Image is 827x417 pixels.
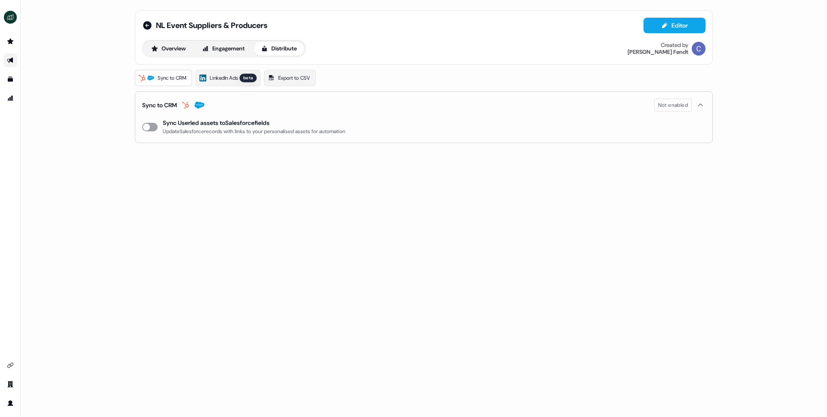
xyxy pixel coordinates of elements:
[3,72,17,86] a: Go to templates
[254,42,304,56] button: Distribute
[163,118,270,127] div: Sync Userled assets to Salesforce fields
[644,18,706,33] button: Editor
[156,20,267,31] span: NL Event Suppliers & Producers
[644,22,706,31] a: Editor
[163,127,345,136] div: Update Salesforce records with links to your personalised assets for automation
[3,91,17,105] a: Go to attribution
[3,34,17,48] a: Go to prospects
[195,42,252,56] button: Engagement
[239,74,257,82] div: beta
[3,358,17,372] a: Go to integrations
[661,42,688,49] div: Created by
[658,101,688,109] span: Not enabled
[158,74,187,82] span: Sync to CRM
[692,42,706,56] img: Catherine
[278,74,310,82] span: Export to CSV
[210,74,238,82] span: LinkedIn Ads
[196,70,261,86] a: LinkedIn Adsbeta
[3,377,17,391] a: Go to team
[3,396,17,410] a: Go to profile
[3,53,17,67] a: Go to outbound experience
[135,70,192,86] a: Sync to CRM
[144,42,193,56] button: Overview
[142,101,177,109] div: Sync to CRM
[142,118,706,143] div: Sync to CRMNot enabled
[628,49,688,56] div: [PERSON_NAME] Fendt
[264,70,316,86] a: Export to CSV
[142,92,706,118] button: Sync to CRMNot enabled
